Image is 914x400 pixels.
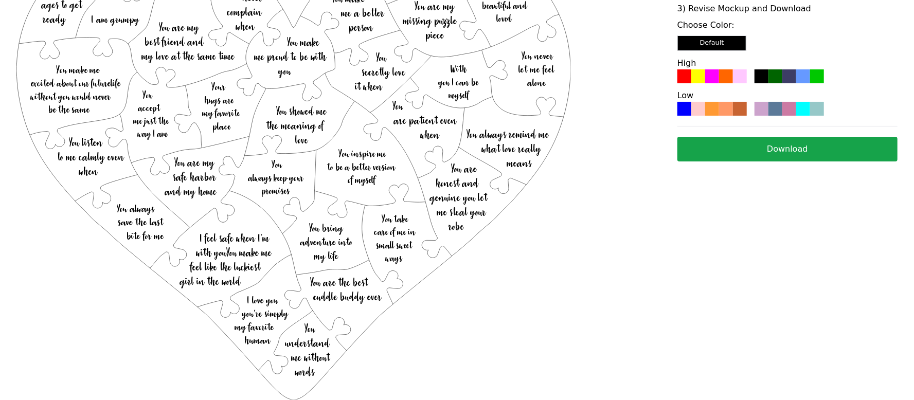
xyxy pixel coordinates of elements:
small: Default [700,39,724,46]
text: let me feel [519,62,555,76]
text: You [392,99,404,113]
text: me steal your [437,205,487,219]
text: always keep your [248,171,304,184]
text: me proud to be with [255,49,328,64]
text: the meaning of [266,118,325,133]
text: place [212,120,231,133]
text: feel like the luckiest [189,260,261,274]
text: when [236,19,256,33]
text: when [420,128,440,142]
text: me just the [133,114,169,127]
text: without you would never [31,90,112,103]
button: Download [677,137,898,161]
text: best friend and [145,34,204,49]
text: honest and [436,176,479,190]
text: what love really [482,141,542,156]
text: I am grumpy [91,12,140,26]
text: You inspire me [338,147,387,160]
text: You are [452,161,478,176]
text: to me calmly even [57,150,124,164]
text: You [304,321,316,336]
text: loved [496,12,512,25]
text: You bring [309,221,344,235]
text: promises [261,184,290,197]
text: my favorite [202,106,241,119]
text: missing puzzle [403,13,457,28]
text: are patient even [393,113,457,128]
text: Your [211,80,226,93]
text: girl in the world [180,274,241,288]
text: You take [382,212,409,225]
label: Choose Color: [677,19,898,31]
text: robe [449,219,465,233]
text: means [507,156,532,170]
text: ways [385,251,403,264]
text: You make [287,35,320,49]
text: hugs are [204,94,235,106]
text: secretly love [362,65,406,79]
text: way I am [137,127,168,140]
text: cuddle buddy ever [313,289,382,304]
text: love [295,133,309,147]
text: You never [522,49,553,63]
text: You are the best [311,275,369,289]
text: you’re simply [242,306,289,320]
text: You [272,158,282,171]
text: With [451,63,467,76]
text: my love at the same time [141,49,235,63]
text: understand [285,336,330,350]
text: you [278,64,292,78]
text: bite for me [127,229,165,243]
text: with youYou make me [196,245,272,260]
text: myself [449,88,470,101]
text: You [142,88,153,101]
text: You always remind me [467,127,549,141]
text: words [295,365,315,379]
text: You make me [56,63,100,76]
text: You listen [69,135,103,150]
label: 3) Revise Mockup and Download [677,3,898,15]
text: complain [227,5,262,19]
label: Low [677,90,694,100]
text: You [376,50,387,65]
text: when [79,164,98,178]
text: safe harbor [173,170,217,184]
text: of myself [348,173,377,186]
text: you I can be [438,76,479,88]
text: excited about our futurelife [31,77,121,89]
text: me a better [341,6,385,20]
text: You are my [159,20,200,34]
text: You always [117,202,155,215]
text: accept [138,101,160,114]
text: it when [355,79,383,94]
text: human [244,333,271,347]
text: genuine you let [430,190,489,205]
text: care of me in [374,226,416,239]
text: ready [42,12,66,26]
text: alone [527,76,547,89]
text: I love you [247,293,278,307]
text: piece [425,28,444,42]
text: adventure into [300,235,352,249]
text: You showed me [276,104,327,118]
text: small sweet [376,239,413,251]
text: be the same [48,103,91,116]
text: to be a better version [327,160,396,173]
text: save the last [118,215,164,229]
text: I feel safe when I’m [200,231,270,245]
text: and my home [165,184,217,198]
text: my favorite [235,320,275,334]
label: High [677,58,696,68]
text: You are my [174,155,215,170]
text: person [349,20,373,34]
text: my life [314,249,339,263]
text: me without [291,350,331,365]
